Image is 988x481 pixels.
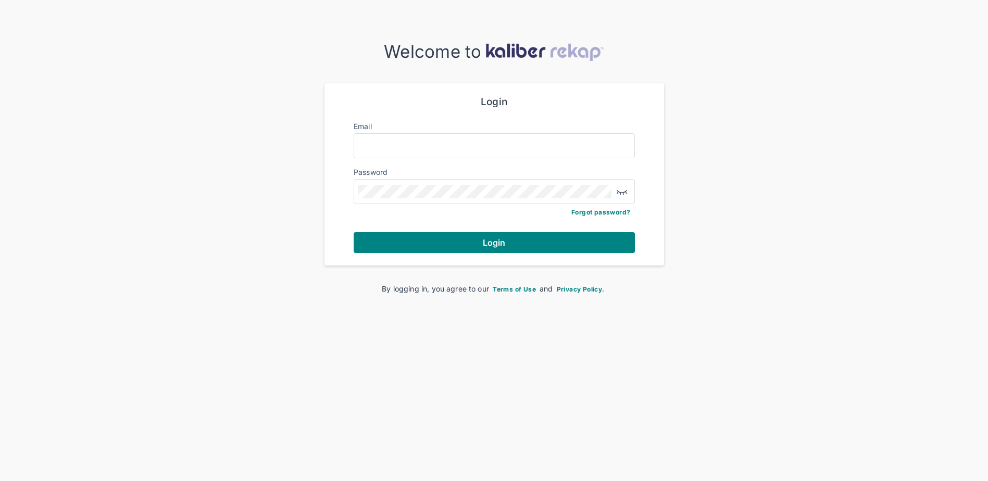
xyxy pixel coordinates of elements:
[616,185,628,198] img: eye-closed.fa43b6e4.svg
[354,168,388,176] label: Password
[341,283,647,294] div: By logging in, you agree to our and
[483,237,506,248] span: Login
[493,285,536,293] span: Terms of Use
[491,284,537,293] a: Terms of Use
[557,285,605,293] span: Privacy Policy.
[354,96,635,108] div: Login
[571,208,630,216] a: Forgot password?
[555,284,606,293] a: Privacy Policy.
[354,122,372,131] label: Email
[354,232,635,253] button: Login
[485,43,604,61] img: kaliber-logo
